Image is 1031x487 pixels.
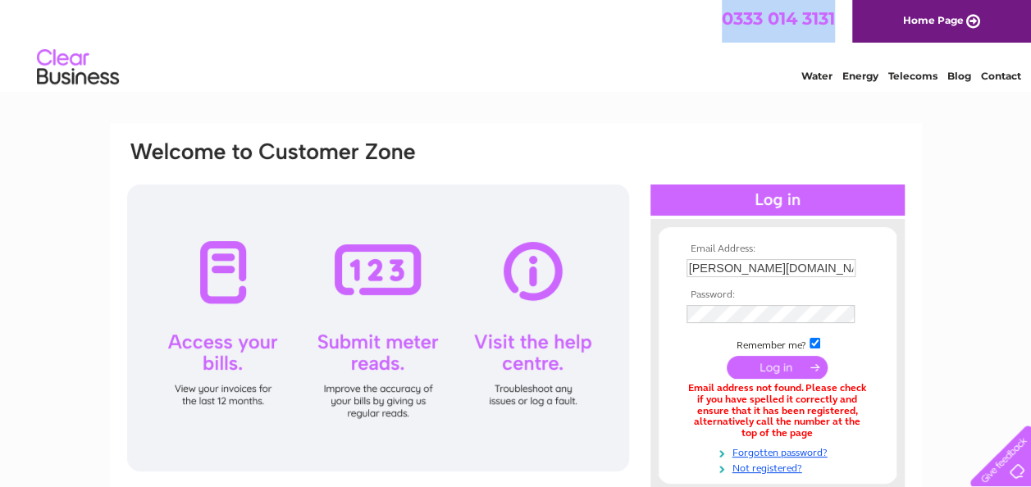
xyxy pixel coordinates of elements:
div: Email address not found. Please check if you have spelled it correctly and ensure that it has bee... [687,383,869,439]
img: logo.png [36,43,120,93]
th: Email Address: [682,243,873,255]
a: Not registered? [687,459,873,475]
a: Energy [842,70,878,82]
a: Water [801,70,833,82]
td: Remember me? [682,335,873,352]
input: Submit [727,356,828,379]
a: Telecoms [888,70,937,82]
a: Forgotten password? [687,444,873,459]
a: 0333 014 3131 [722,8,835,29]
a: Blog [947,70,971,82]
div: Clear Business is a trading name of Verastar Limited (registered in [GEOGRAPHIC_DATA] No. 3667643... [129,9,904,80]
a: Contact [981,70,1021,82]
th: Password: [682,289,873,301]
